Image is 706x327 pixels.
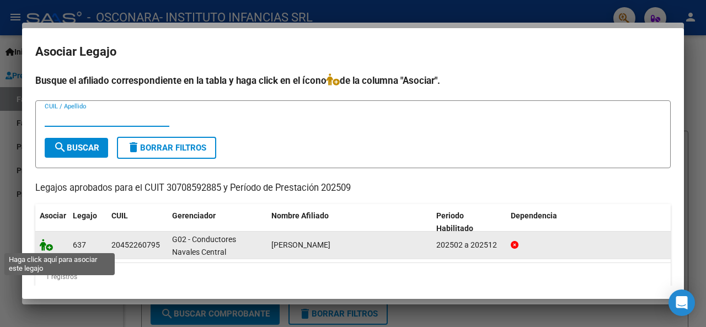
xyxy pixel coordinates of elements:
div: 202502 a 202512 [436,239,502,251]
span: CUIL [111,211,128,220]
datatable-header-cell: Periodo Habilitado [432,204,506,240]
span: Nombre Afiliado [271,211,329,220]
span: Borrar Filtros [127,143,206,153]
datatable-header-cell: Dependencia [506,204,671,240]
span: Asociar [40,211,66,220]
h4: Busque el afiliado correspondiente en la tabla y haga click en el ícono de la columna "Asociar". [35,73,671,88]
span: Gerenciador [172,211,216,220]
datatable-header-cell: CUIL [107,204,168,240]
button: Borrar Filtros [117,137,216,159]
span: ECHEVERRIA TOBIAS [271,240,330,249]
div: 20452260795 [111,239,160,251]
mat-icon: delete [127,141,140,154]
span: Periodo Habilitado [436,211,473,233]
datatable-header-cell: Legajo [68,204,107,240]
datatable-header-cell: Asociar [35,204,68,240]
span: Legajo [73,211,97,220]
h2: Asociar Legajo [35,41,671,62]
datatable-header-cell: Gerenciador [168,204,267,240]
span: 637 [73,240,86,249]
p: Legajos aprobados para el CUIT 30708592885 y Período de Prestación 202509 [35,181,671,195]
datatable-header-cell: Nombre Afiliado [267,204,432,240]
div: Open Intercom Messenger [668,290,695,316]
div: 1 registros [35,263,671,291]
mat-icon: search [54,141,67,154]
span: Buscar [54,143,99,153]
span: G02 - Conductores Navales Central [172,235,236,256]
button: Buscar [45,138,108,158]
span: Dependencia [511,211,557,220]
